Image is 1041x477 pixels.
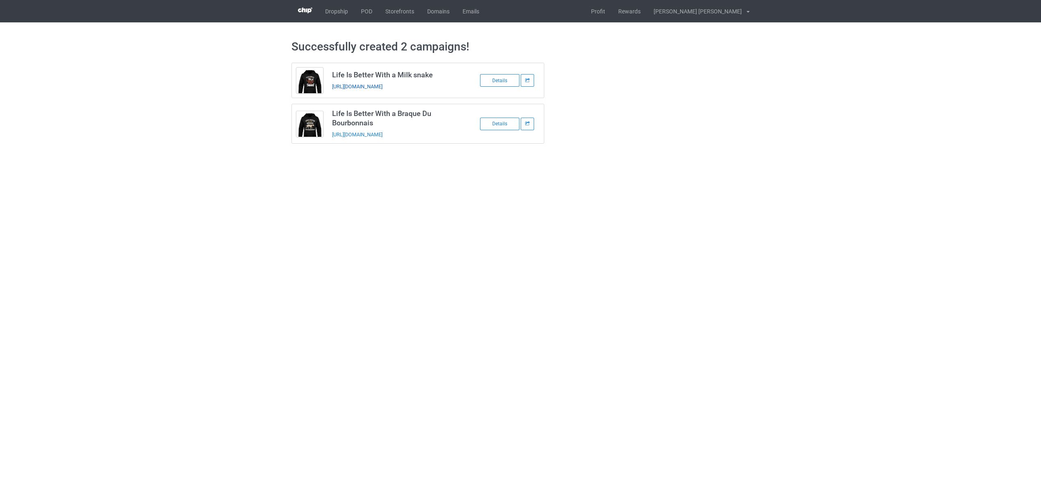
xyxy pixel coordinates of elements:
[332,109,461,127] h3: Life Is Better With a Braque Du Bourbonnais
[332,70,461,79] h3: Life Is Better With a Milk snake
[480,118,519,130] div: Details
[291,39,750,54] h1: Successfully created 2 campaigns!
[480,120,521,127] a: Details
[332,83,382,90] a: [URL][DOMAIN_NAME]
[647,1,742,22] div: [PERSON_NAME] [PERSON_NAME]
[480,74,519,87] div: Details
[298,7,312,13] img: 3d383065fc803cdd16c62507c020ddf8.png
[480,77,521,83] a: Details
[332,131,382,138] a: [URL][DOMAIN_NAME]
